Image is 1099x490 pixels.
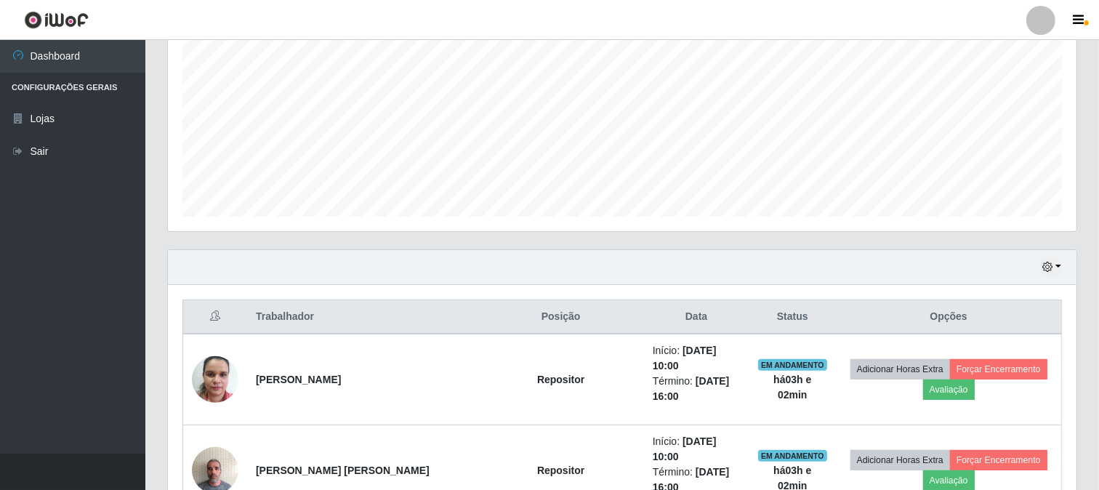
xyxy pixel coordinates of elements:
[653,434,741,465] li: Início:
[478,300,644,334] th: Posição
[923,379,975,400] button: Avaliação
[192,348,238,411] img: 1753732344559.jpeg
[836,300,1061,334] th: Opções
[653,374,741,404] li: Término:
[653,345,717,371] time: [DATE] 10:00
[537,465,584,476] strong: Repositor
[24,11,89,29] img: CoreUI Logo
[773,374,811,401] strong: há 03 h e 02 min
[537,374,584,385] strong: Repositor
[653,435,717,462] time: [DATE] 10:00
[653,343,741,374] li: Início:
[758,450,827,462] span: EM ANDAMENTO
[950,359,1047,379] button: Forçar Encerramento
[950,450,1047,470] button: Forçar Encerramento
[758,359,827,371] span: EM ANDAMENTO
[247,300,478,334] th: Trabalhador
[850,450,950,470] button: Adicionar Horas Extra
[850,359,950,379] button: Adicionar Horas Extra
[256,374,341,385] strong: [PERSON_NAME]
[256,465,430,476] strong: [PERSON_NAME] [PERSON_NAME]
[644,300,749,334] th: Data
[749,300,836,334] th: Status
